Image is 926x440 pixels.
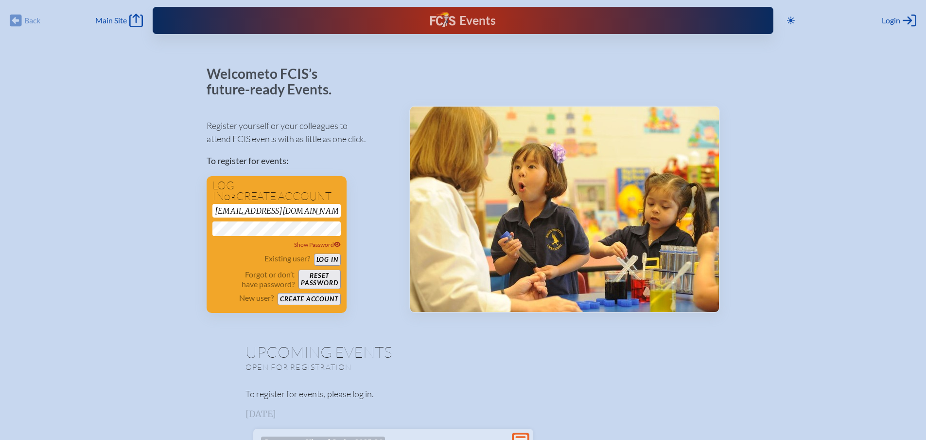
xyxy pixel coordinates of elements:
img: Events [410,107,719,312]
p: To register for events, please log in. [245,387,681,401]
p: Existing user? [264,254,310,263]
a: Main Site [95,14,143,27]
h1: Log in create account [212,180,341,202]
button: Create account [278,293,340,305]
p: Forgot or don’t have password? [212,270,295,289]
button: Log in [314,254,341,266]
span: or [224,192,236,202]
span: Show Password [294,241,341,248]
input: Email [212,204,341,218]
div: FCIS Events — Future ready [323,12,602,29]
h3: [DATE] [245,409,681,419]
span: Login [882,16,900,25]
p: Open for registration [245,362,502,372]
h1: Upcoming Events [245,344,681,360]
button: Resetpassword [298,270,340,289]
p: Register yourself or your colleagues to attend FCIS events with as little as one click. [207,119,394,146]
span: Main Site [95,16,127,25]
p: New user? [239,293,274,303]
p: Welcome to FCIS’s future-ready Events. [207,66,343,97]
p: To register for events: [207,154,394,167]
